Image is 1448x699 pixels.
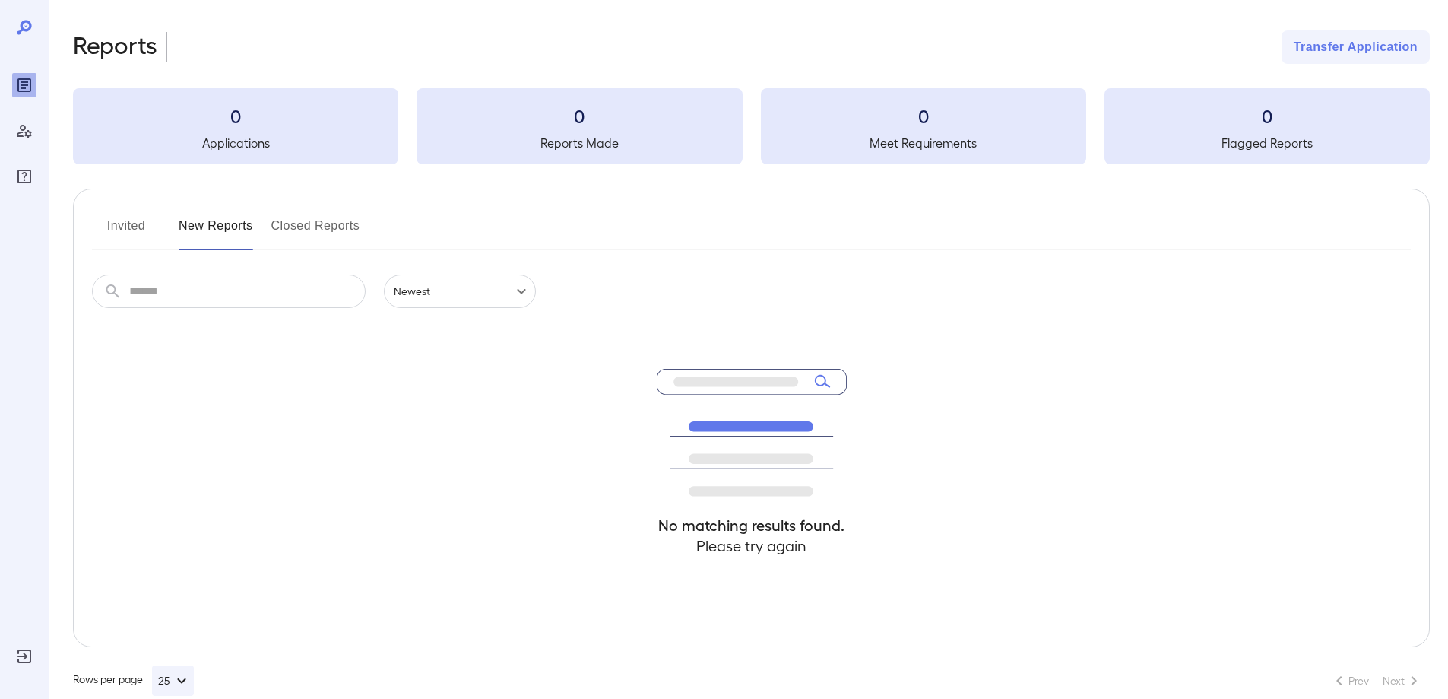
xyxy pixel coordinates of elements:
[92,214,160,250] button: Invited
[73,30,157,64] h2: Reports
[12,73,36,97] div: Reports
[761,134,1086,152] h5: Meet Requirements
[152,666,194,696] button: 25
[179,214,253,250] button: New Reports
[1323,669,1430,693] nav: pagination navigation
[657,515,847,535] h4: No matching results found.
[12,119,36,143] div: Manage Users
[12,644,36,669] div: Log Out
[417,134,742,152] h5: Reports Made
[12,164,36,189] div: FAQ
[417,103,742,128] h3: 0
[73,134,398,152] h5: Applications
[1104,103,1430,128] h3: 0
[73,103,398,128] h3: 0
[761,103,1086,128] h3: 0
[1104,134,1430,152] h5: Flagged Reports
[73,88,1430,164] summary: 0Applications0Reports Made0Meet Requirements0Flagged Reports
[384,275,536,308] div: Newest
[657,535,847,556] h4: Please try again
[271,214,360,250] button: Closed Reports
[73,666,194,696] div: Rows per page
[1282,30,1430,64] button: Transfer Application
